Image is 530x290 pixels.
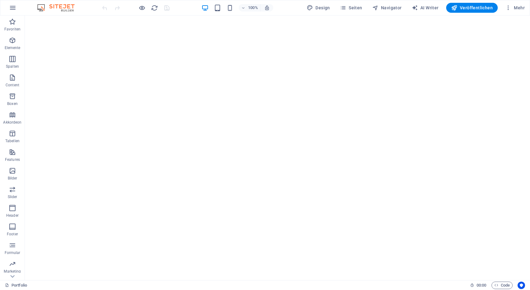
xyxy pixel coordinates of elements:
[477,282,486,289] span: 00 00
[138,4,146,11] button: Klicke hier, um den Vorschau-Modus zu verlassen
[307,5,330,11] span: Design
[5,282,27,289] a: Klick, um Auswahl aufzuheben. Doppelklick öffnet Seitenverwaltung
[451,5,493,11] span: Veröffentlichen
[491,282,513,289] button: Code
[8,176,17,181] p: Bilder
[239,4,261,11] button: 100%
[6,213,19,218] p: Header
[151,4,158,11] i: Seite neu laden
[304,3,333,13] button: Design
[8,194,17,199] p: Slider
[7,101,18,106] p: Boxen
[4,27,20,32] p: Favoriten
[481,283,482,288] span: :
[470,282,487,289] h6: Session-Zeit
[5,250,20,255] p: Formular
[5,45,20,50] p: Elemente
[518,282,525,289] button: Usercentrics
[505,5,525,11] span: Mehr
[370,3,404,13] button: Navigator
[337,3,365,13] button: Seiten
[304,3,333,13] div: Design (Strg+Alt+Y)
[503,3,527,13] button: Mehr
[372,5,402,11] span: Navigator
[412,5,439,11] span: AI Writer
[151,4,158,11] button: reload
[446,3,498,13] button: Veröffentlichen
[7,232,18,237] p: Footer
[36,4,82,11] img: Editor Logo
[4,269,21,274] p: Marketing
[6,64,19,69] p: Spalten
[409,3,441,13] button: AI Writer
[248,4,258,11] h6: 100%
[264,5,270,11] i: Bei Größenänderung Zoomstufe automatisch an das gewählte Gerät anpassen.
[3,120,21,125] p: Akkordeon
[340,5,362,11] span: Seiten
[494,282,510,289] span: Code
[6,83,19,88] p: Content
[5,157,20,162] p: Features
[5,138,20,143] p: Tabellen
